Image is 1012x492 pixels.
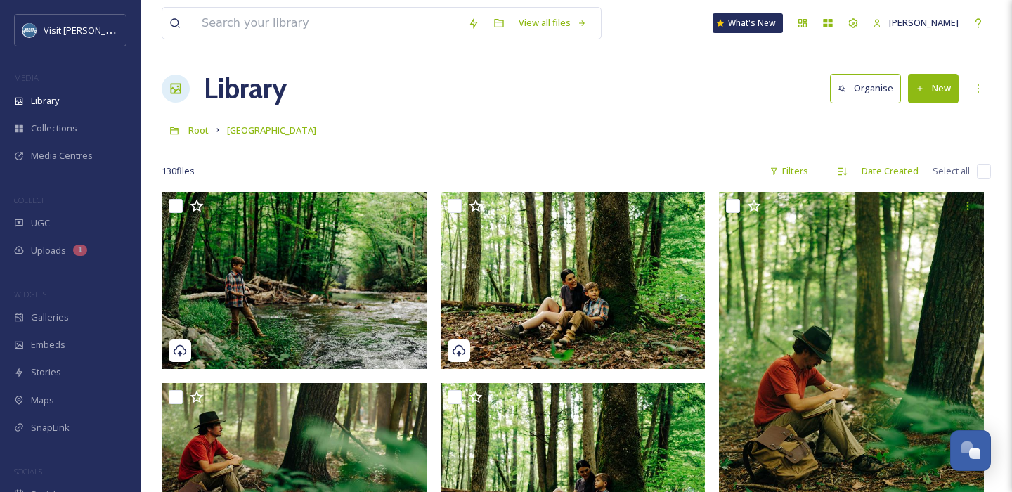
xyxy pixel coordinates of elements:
span: COLLECT [14,195,44,205]
a: Root [188,122,209,138]
span: Stories [31,365,61,379]
a: [PERSON_NAME] [866,9,966,37]
img: 061625 3286 visit haywood chattahooche.jpg [441,192,706,369]
input: Search your library [195,8,461,39]
span: SOCIALS [14,466,42,477]
span: Visit [PERSON_NAME] [44,23,133,37]
button: Open Chat [950,430,991,471]
div: 1 [73,245,87,256]
div: Date Created [855,157,926,185]
img: images.png [22,23,37,37]
span: 130 file s [162,164,195,178]
button: Organise [830,74,901,103]
span: Collections [31,122,77,135]
span: WIDGETS [14,289,46,299]
span: Maps [31,394,54,407]
span: Embeds [31,338,65,351]
span: [PERSON_NAME] [889,16,959,29]
span: Select all [933,164,970,178]
a: View all files [512,9,594,37]
span: MEDIA [14,72,39,83]
div: Filters [763,157,815,185]
img: 061625 3349 visit haywood chattahooche.jpg [162,192,427,369]
button: New [908,74,959,103]
span: Media Centres [31,149,93,162]
span: Galleries [31,311,69,324]
a: What's New [713,13,783,33]
span: SnapLink [31,421,70,434]
span: UGC [31,216,50,230]
span: Uploads [31,244,66,257]
span: [GEOGRAPHIC_DATA] [227,124,316,136]
a: Organise [830,74,908,103]
a: Library [204,67,287,110]
span: Root [188,124,209,136]
a: [GEOGRAPHIC_DATA] [227,122,316,138]
span: Library [31,94,59,108]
